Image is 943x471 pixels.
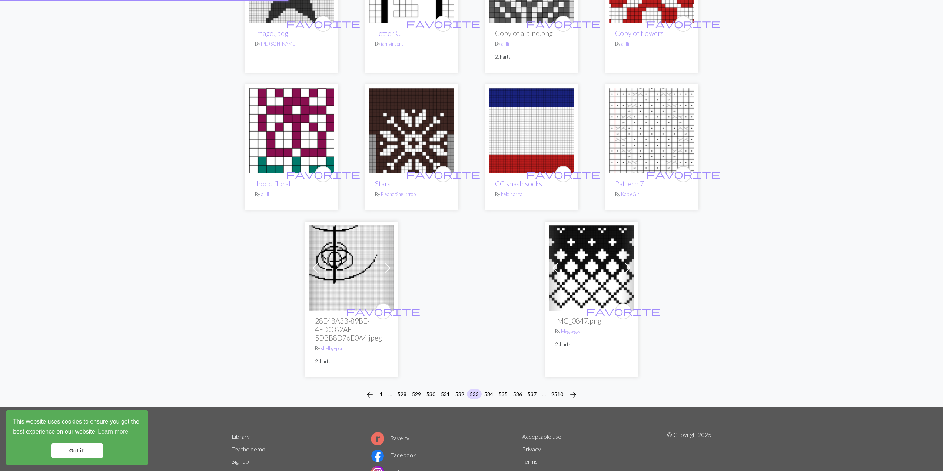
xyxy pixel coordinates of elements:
[548,389,566,399] button: 2510
[646,16,720,31] i: favourite
[255,40,328,47] p: By
[522,433,561,440] a: Acceptable use
[232,458,249,465] a: Sign up
[615,40,688,47] p: By
[51,443,103,458] a: dismiss cookie message
[522,445,541,452] a: Privacy
[6,410,148,465] div: cookieconsent
[365,390,374,399] i: Previous
[496,389,511,399] button: 535
[615,29,664,37] a: Copy of flowers
[315,358,388,365] p: 2 charts
[526,16,600,31] i: favourite
[249,88,334,173] img: .hood floral
[481,389,496,399] button: 534
[495,179,542,188] a: CC shash socks
[555,316,628,325] h2: IMG_0847.png
[232,445,265,452] a: Try the demo
[286,18,360,29] span: favorite
[438,389,453,399] button: 531
[609,88,694,173] img: Pattern 7
[371,451,416,458] a: Facebook
[522,458,538,465] a: Terms
[586,304,660,319] i: favourite
[489,88,574,173] img: CC shash socks
[525,389,539,399] button: 537
[561,328,580,334] a: Megpegw
[452,389,467,399] button: 532
[675,166,691,182] button: favourite
[510,389,525,399] button: 536
[261,41,296,47] a: [PERSON_NAME]
[435,166,451,182] button: favourite
[615,179,644,188] a: Pattern 7
[406,16,480,31] i: favourite
[406,167,480,182] i: favourite
[646,168,720,180] span: favorite
[424,389,438,399] button: 530
[375,191,448,198] p: By
[526,168,600,180] span: favorite
[555,328,628,335] p: By
[286,167,360,182] i: favourite
[249,126,334,133] a: .hood floral
[286,16,360,31] i: favourite
[549,225,634,311] img: Eliza_back
[377,389,386,399] button: 1
[555,341,628,348] p: 2 charts
[315,345,388,352] p: By
[286,168,360,180] span: favorite
[569,390,578,399] i: Next
[362,389,581,401] nav: Page navigation
[97,426,129,437] a: learn more about cookies
[646,167,720,182] i: favourite
[435,16,451,32] button: favourite
[369,88,454,173] img: Stars
[495,53,568,60] p: 2 charts
[261,191,269,197] a: alllli
[371,432,384,445] img: Ravelry logo
[646,18,720,29] span: favorite
[375,179,391,188] a: Stars
[495,40,568,47] p: By
[375,303,391,319] button: favourite
[315,16,331,32] button: favourite
[375,40,448,47] p: By
[395,389,409,399] button: 528
[362,389,377,401] button: Previous
[381,191,416,197] a: EleanorShellstrop
[375,29,401,37] a: Letter C
[315,166,331,182] button: favourite
[346,305,420,317] span: favorite
[495,29,568,37] h2: Copy of alpine.png
[309,263,394,271] a: Elden ring
[566,389,581,401] button: Next
[371,434,409,441] a: Ravelry
[255,29,288,37] a: image.jpeg
[495,191,568,198] p: By
[232,433,250,440] a: Library
[555,16,571,32] button: favourite
[526,167,600,182] i: favourite
[621,191,640,197] a: KableGirl
[569,389,578,400] span: arrow_forward
[675,16,691,32] button: favourite
[369,126,454,133] a: Stars
[615,191,688,198] p: By
[501,191,522,197] a: heidicarita
[549,263,634,271] a: Eliza_back
[321,345,345,351] a: shelbyypont
[406,168,480,180] span: favorite
[526,18,600,29] span: favorite
[309,225,394,311] img: Elden ring
[346,304,420,319] i: favourite
[13,417,141,437] span: This website uses cookies to ensure you get the best experience on our website.
[255,191,328,198] p: By
[489,126,574,133] a: CC shash socks
[381,41,403,47] a: jamvincent
[409,389,424,399] button: 529
[555,166,571,182] button: favourite
[609,126,694,133] a: Pattern 7
[406,18,480,29] span: favorite
[371,449,384,462] img: Facebook logo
